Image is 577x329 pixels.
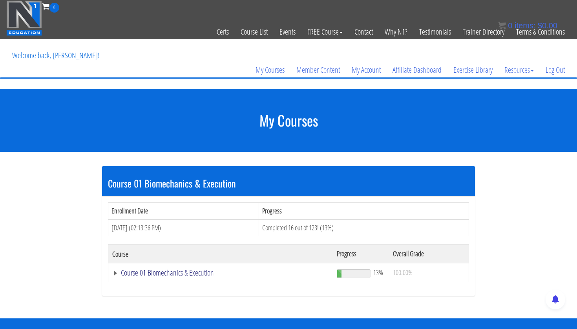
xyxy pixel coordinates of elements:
[413,13,457,51] a: Testimonials
[379,13,413,51] a: Why N1?
[538,21,542,30] span: $
[373,268,383,277] span: 13%
[333,244,389,263] th: Progress
[498,22,506,29] img: icon11.png
[515,21,535,30] span: items:
[349,13,379,51] a: Contact
[6,40,105,71] p: Welcome back, [PERSON_NAME]!
[108,202,259,219] th: Enrollment Date
[301,13,349,51] a: FREE Course
[108,219,259,236] td: [DATE] (02:13:36 PM)
[211,13,235,51] a: Certs
[457,13,510,51] a: Trainer Directory
[259,202,469,219] th: Progress
[510,13,571,51] a: Terms & Conditions
[389,244,469,263] th: Overall Grade
[259,219,469,236] td: Completed 16 out of 123! (13%)
[540,51,571,89] a: Log Out
[250,51,290,89] a: My Courses
[498,21,557,30] a: 0 items: $0.00
[235,13,274,51] a: Course List
[498,51,540,89] a: Resources
[538,21,557,30] bdi: 0.00
[346,51,387,89] a: My Account
[108,244,333,263] th: Course
[6,0,42,36] img: n1-education
[447,51,498,89] a: Exercise Library
[389,263,469,282] td: 100.00%
[49,3,59,13] span: 0
[108,178,469,188] h3: Course 01 Biomechanics & Execution
[290,51,346,89] a: Member Content
[42,1,59,11] a: 0
[112,269,329,277] a: Course 01 Biomechanics & Execution
[387,51,447,89] a: Affiliate Dashboard
[274,13,301,51] a: Events
[508,21,512,30] span: 0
